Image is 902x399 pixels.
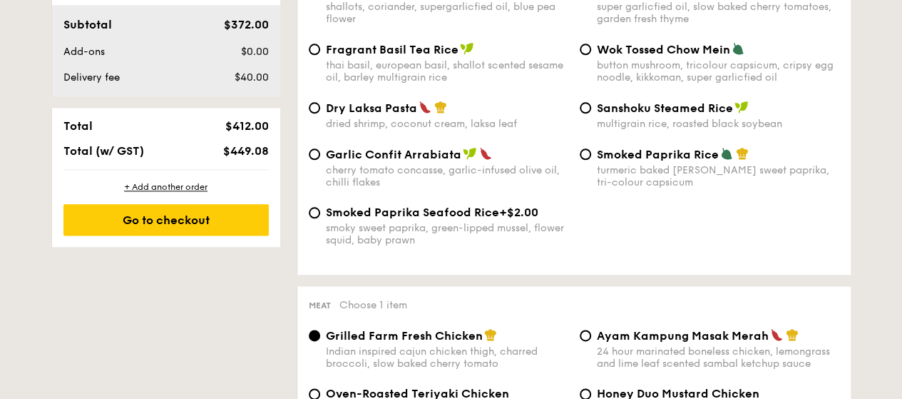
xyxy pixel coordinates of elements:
[326,329,483,343] span: Grilled Farm Fresh Chicken
[597,164,839,188] div: turmeric baked [PERSON_NAME] sweet paprika, tri-colour capsicum
[580,102,591,113] input: Sanshoku Steamed Ricemultigrain rice, roasted black soybean
[479,147,492,160] img: icon-spicy.37a8142b.svg
[309,330,320,341] input: Grilled Farm Fresh ChickenIndian inspired cajun chicken thigh, charred broccoli, slow baked cherr...
[223,18,268,31] span: $372.00
[309,44,320,55] input: Fragrant Basil Tea Ricethai basil, european basil, shallot scented sesame oil, barley multigrain ...
[786,328,799,341] img: icon-chef-hat.a58ddaea.svg
[734,101,749,113] img: icon-vegan.f8ff3823.svg
[463,147,477,160] img: icon-vegan.f8ff3823.svg
[597,43,730,56] span: Wok Tossed Chow Mein
[63,144,144,158] span: Total (w/ GST)
[326,118,568,130] div: dried shrimp, coconut cream, laksa leaf
[736,147,749,160] img: icon-chef-hat.a58ddaea.svg
[732,42,744,55] img: icon-vegetarian.fe4039eb.svg
[326,43,458,56] span: Fragrant Basil Tea Rice
[309,207,320,218] input: Smoked Paprika Seafood Rice+$2.00smoky sweet paprika, green-lipped mussel, flower squid, baby prawn
[499,206,538,219] span: +$2.00
[234,71,268,84] span: $40.00
[597,101,733,115] span: Sanshoku Steamed Rice
[597,148,719,161] span: Smoked Paprika Rice
[580,148,591,160] input: Smoked Paprika Riceturmeric baked [PERSON_NAME] sweet paprika, tri-colour capsicum
[222,144,268,158] span: $449.08
[63,71,120,84] span: Delivery fee
[720,147,733,160] img: icon-vegetarian.fe4039eb.svg
[326,206,499,219] span: Smoked Paprika Seafood Rice
[326,59,568,84] div: thai basil, european basil, shallot scented sesame oil, barley multigrain rice
[597,1,839,25] div: super garlicfied oil, slow baked cherry tomatoes, garden fresh thyme
[597,345,839,370] div: 24 hour marinated boneless chicken, lemongrass and lime leaf scented sambal ketchup sauce
[597,118,839,130] div: multigrain rice, roasted black soybean
[460,42,474,55] img: icon-vegan.f8ff3823.svg
[597,59,839,84] div: button mushroom, tricolour capsicum, cripsy egg noodle, kikkoman, super garlicfied oil
[339,299,407,311] span: Choose 1 item
[309,300,331,310] span: Meat
[597,329,769,343] span: Ayam Kampung Masak Merah
[63,119,93,133] span: Total
[580,44,591,55] input: Wok Tossed Chow Meinbutton mushroom, tricolour capsicum, cripsy egg noodle, kikkoman, super garli...
[326,1,568,25] div: shallots, coriander, supergarlicfied oil, blue pea flower
[309,102,320,113] input: Dry Laksa Pastadried shrimp, coconut cream, laksa leaf
[326,148,461,161] span: Garlic Confit Arrabiata
[326,222,568,246] div: smoky sweet paprika, green-lipped mussel, flower squid, baby prawn
[770,328,783,341] img: icon-spicy.37a8142b.svg
[63,46,105,58] span: Add-ons
[326,164,568,188] div: cherry tomato concasse, garlic-infused olive oil, chilli flakes
[326,345,568,370] div: Indian inspired cajun chicken thigh, charred broccoli, slow baked cherry tomato
[63,181,269,193] div: + Add another order
[309,148,320,160] input: Garlic Confit Arrabiatacherry tomato concasse, garlic-infused olive oil, chilli flakes
[63,204,269,236] div: Go to checkout
[434,101,447,113] img: icon-chef-hat.a58ddaea.svg
[580,330,591,341] input: Ayam Kampung Masak Merah24 hour marinated boneless chicken, lemongrass and lime leaf scented samb...
[326,101,417,115] span: Dry Laksa Pasta
[240,46,268,58] span: $0.00
[225,119,268,133] span: $412.00
[63,18,112,31] span: Subtotal
[484,328,497,341] img: icon-chef-hat.a58ddaea.svg
[419,101,431,113] img: icon-spicy.37a8142b.svg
